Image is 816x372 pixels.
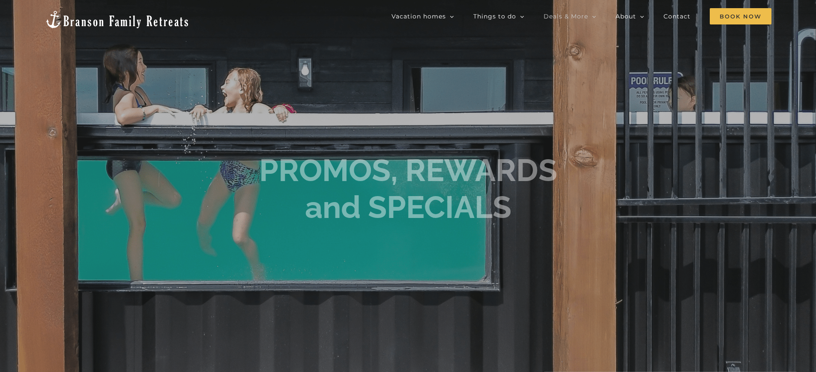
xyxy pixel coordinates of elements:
[664,8,690,25] a: Contact
[392,8,771,25] nav: Main Menu
[616,13,636,19] span: About
[392,13,446,19] span: Vacation homes
[544,13,588,19] span: Deals & More
[473,8,524,25] a: Things to do
[710,8,771,24] span: Book Now
[710,8,771,25] a: Book Now
[544,8,596,25] a: Deals & More
[616,8,644,25] a: About
[259,152,557,226] h1: PROMOS, REWARDS and SPECIALS
[473,13,516,19] span: Things to do
[45,10,190,29] img: Branson Family Retreats Logo
[392,8,454,25] a: Vacation homes
[664,13,690,19] span: Contact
